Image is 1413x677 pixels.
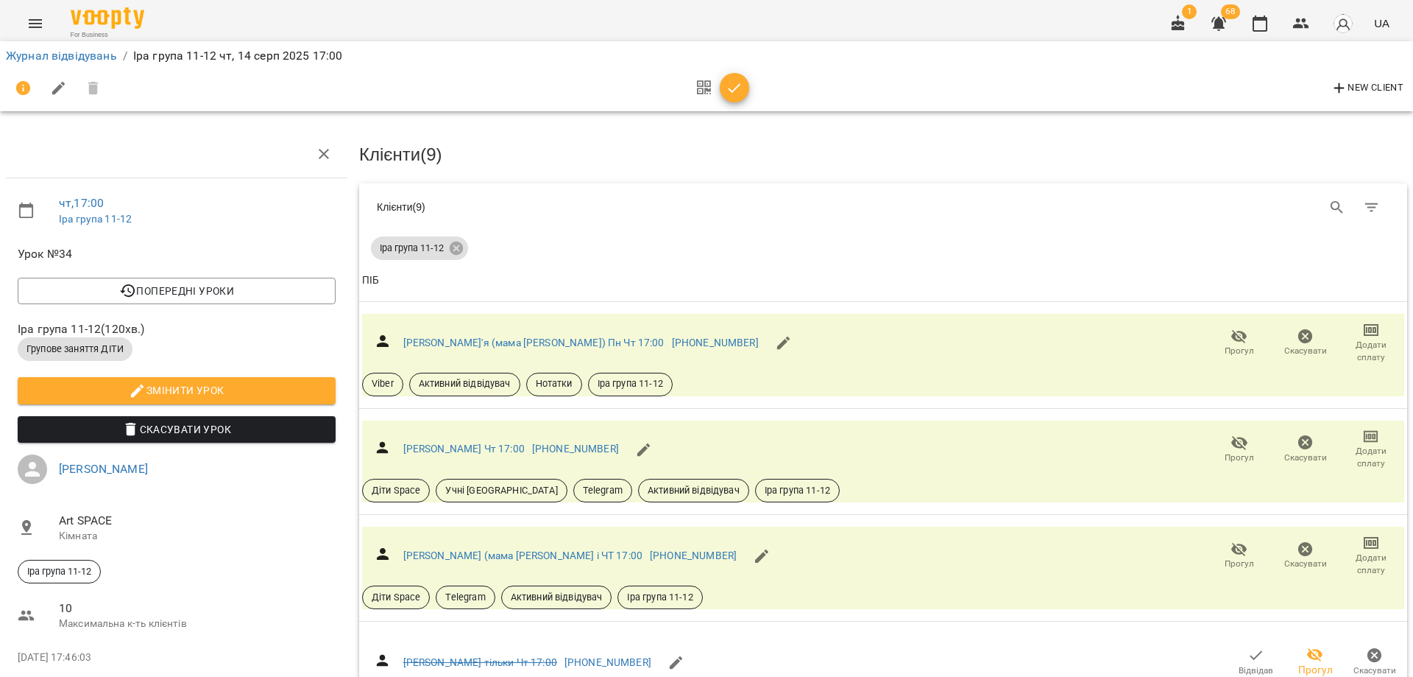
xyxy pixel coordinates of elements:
span: Telegram [436,591,494,604]
span: Art SPACE [59,512,336,530]
span: Іра група 11-12 [589,377,672,390]
span: Іра група 11-12 ( 120 хв. ) [18,320,336,338]
span: Прогул [1225,452,1254,464]
a: [PERSON_NAME]'я (мама [PERSON_NAME]) Пн Чт 17:00 [403,337,665,348]
a: [PERSON_NAME] (мама [PERSON_NAME] і ЧТ 17:00 [403,550,642,561]
span: Попередні уроки [29,282,324,300]
div: ПІБ [362,272,379,290]
span: Іра група 11-12 [18,565,100,578]
span: Додати сплату [1347,339,1395,364]
span: Скасувати [1353,664,1396,677]
span: Додати сплату [1347,445,1395,470]
button: Скасувати [1272,536,1339,577]
p: [DATE] 17:46:03 [18,650,336,665]
button: Search [1320,190,1355,225]
a: [PHONE_NUMBER] [564,656,651,668]
span: Нотатки [527,377,581,390]
div: Sort [362,272,379,290]
a: [PERSON_NAME] тільки Чт 17:00 [403,656,557,668]
span: Telegram [574,484,631,497]
span: Активний відвідувач [410,377,520,390]
span: For Business [71,30,144,40]
a: [PHONE_NUMBER] [650,550,737,561]
span: Viber [363,377,403,390]
button: Додати сплату [1338,323,1404,364]
span: Скасувати [1284,345,1327,357]
button: Скасувати Урок [18,416,336,443]
div: Іра група 11-12 [18,560,101,583]
span: Прогул [1225,345,1254,357]
span: Учні [GEOGRAPHIC_DATA] [436,484,566,497]
button: Прогул [1206,323,1272,364]
span: 10 [59,600,336,617]
span: Діти Space [363,591,429,604]
span: New Client [1331,80,1403,97]
button: Фільтр [1354,190,1389,225]
span: UA [1374,15,1389,31]
span: Скасувати [1284,452,1327,464]
a: [PERSON_NAME] Чт 17:00 [403,443,525,455]
p: Кімната [59,529,336,544]
div: Table Toolbar [359,183,1407,231]
button: New Client [1327,77,1407,100]
span: 68 [1221,4,1240,19]
a: Іра група 11-12 [59,213,132,225]
span: Іра група 11-12 [371,242,453,255]
img: avatar_s.png [1333,13,1353,34]
span: Скасувати Урок [29,421,324,438]
a: чт , 17:00 [59,196,104,210]
li: / [123,47,127,65]
span: Скасувати [1284,558,1327,570]
button: Menu [18,6,53,41]
a: [PHONE_NUMBER] [672,337,759,348]
button: Скасувати [1272,429,1339,470]
button: Додати сплату [1338,536,1404,577]
button: Скасувати [1272,323,1339,364]
a: [PERSON_NAME] [59,462,148,476]
nav: breadcrumb [6,47,1407,65]
span: Змінити урок [29,382,324,399]
span: 1 [1182,4,1197,19]
span: Іра група 11-12 [756,484,839,497]
button: UA [1368,10,1395,37]
h3: Клієнти ( 9 ) [359,145,1407,164]
p: Іра група 11-12 чт, 14 серп 2025 17:00 [133,47,343,65]
span: Діти Space [363,484,429,497]
button: Додати сплату [1338,429,1404,470]
a: [PHONE_NUMBER] [532,443,619,455]
span: Активний відвідувач [502,591,612,604]
span: Урок №34 [18,245,336,263]
button: Попередні уроки [18,278,336,304]
button: Прогул [1206,536,1272,577]
span: Активний відвідувач [639,484,748,497]
button: Змінити урок [18,377,336,404]
a: Журнал відвідувань [6,49,117,63]
span: Прогул [1225,558,1254,570]
button: Прогул [1206,429,1272,470]
img: Voopty Logo [71,7,144,29]
span: Відвідав [1239,664,1273,677]
span: Іра група 11-12 [618,591,701,604]
span: Групове заняття ДІТИ [18,343,132,356]
div: Іра група 11-12 [371,236,468,260]
span: Додати сплату [1347,552,1395,577]
p: Максимальна к-ть клієнтів [59,617,336,631]
div: Клієнти ( 9 ) [377,200,872,214]
span: ПІБ [362,272,1404,290]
